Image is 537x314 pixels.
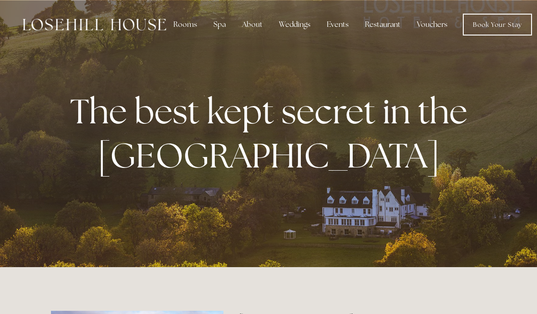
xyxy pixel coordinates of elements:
[358,15,408,34] div: Restaurant
[166,15,204,34] div: Rooms
[23,19,166,30] img: Losehill House
[319,15,356,34] div: Events
[235,15,270,34] div: About
[463,14,532,35] a: Book Your Stay
[272,15,318,34] div: Weddings
[206,15,233,34] div: Spa
[410,15,455,34] a: Vouchers
[70,89,475,178] strong: The best kept secret in the [GEOGRAPHIC_DATA]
